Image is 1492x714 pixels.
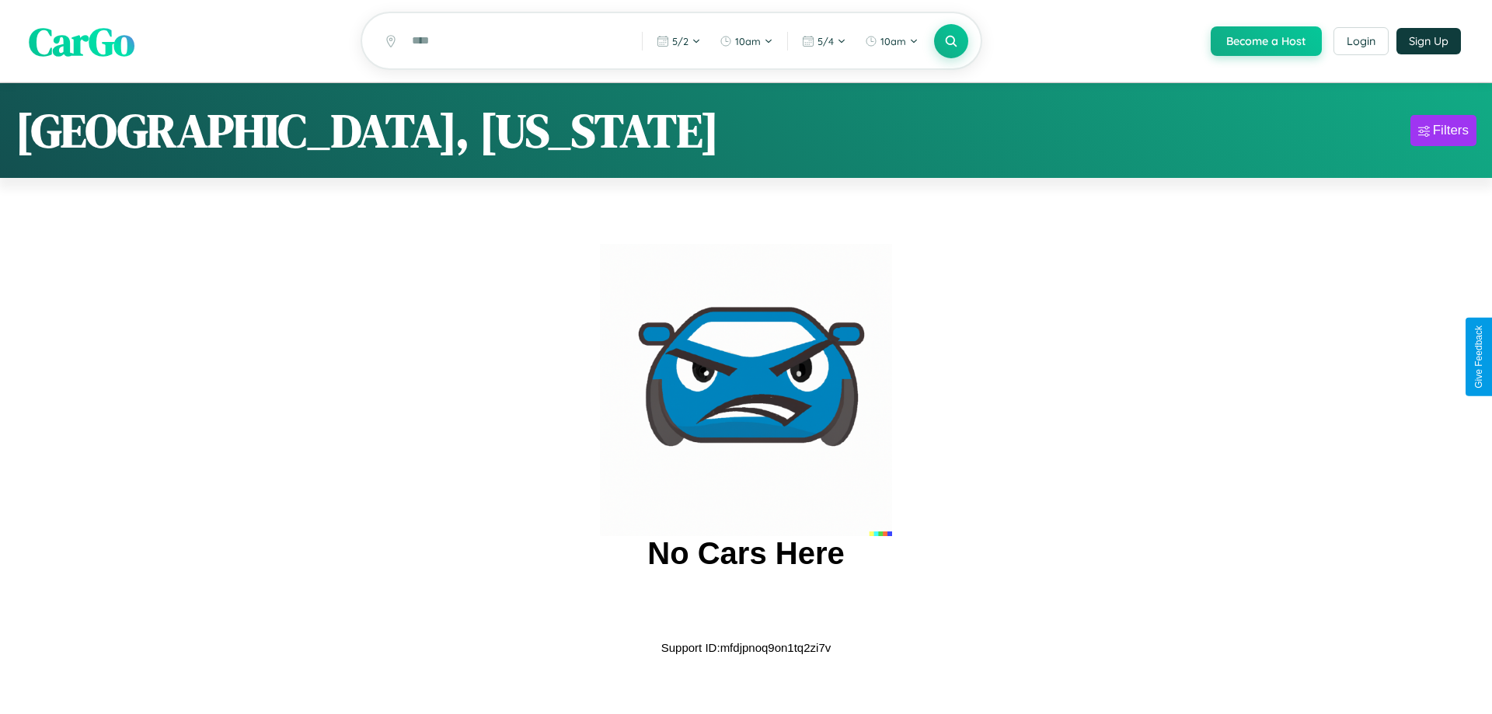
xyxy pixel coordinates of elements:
span: 10am [735,35,761,47]
button: Become a Host [1211,26,1322,56]
button: Sign Up [1396,28,1461,54]
button: Login [1333,27,1389,55]
button: 10am [857,29,926,54]
span: 5 / 4 [817,35,834,47]
h1: [GEOGRAPHIC_DATA], [US_STATE] [16,99,719,162]
img: car [600,244,892,536]
span: 5 / 2 [672,35,688,47]
p: Support ID: mfdjpnoq9on1tq2zi7v [661,637,831,658]
div: Filters [1433,123,1469,138]
button: 5/4 [794,29,854,54]
button: 5/2 [649,29,709,54]
span: 10am [880,35,906,47]
div: Give Feedback [1473,326,1484,388]
h2: No Cars Here [647,536,844,571]
button: 10am [712,29,781,54]
span: CarGo [29,14,134,68]
button: Filters [1410,115,1476,146]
